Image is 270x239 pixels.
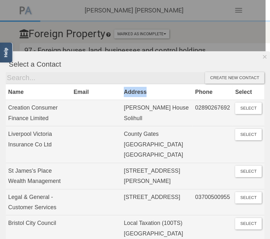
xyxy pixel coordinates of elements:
[121,189,192,215] td: [STREET_ADDRESS]
[6,189,71,215] td: Legal & General - Customer Services
[192,189,232,215] td: 03700500955
[192,84,232,100] th: Phone
[235,103,262,114] button: Select
[232,84,264,100] th: Select
[6,84,71,100] th: Name
[235,166,262,177] button: Select
[121,126,192,163] td: County Gates [GEOGRAPHIC_DATA] [GEOGRAPHIC_DATA]
[235,218,262,229] button: Select
[71,84,121,100] th: Email
[6,163,71,189] td: St James's Place Wealth Management
[121,100,192,126] td: [PERSON_NAME] House Solihull
[259,51,270,62] button: Dismiss
[192,100,232,126] td: 02890267692
[121,163,192,189] td: [STREET_ADDRESS][PERSON_NAME]
[6,126,71,163] td: Liverpool Victoria Insurance Co Ltd
[6,72,205,84] input: Search...
[235,192,262,203] button: Select
[121,84,192,100] th: Address
[9,61,265,68] h4: Select a Contact
[6,100,71,126] td: Creation Consumer Finance Limited
[205,72,264,84] div: Create new contact
[235,129,262,140] button: Select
